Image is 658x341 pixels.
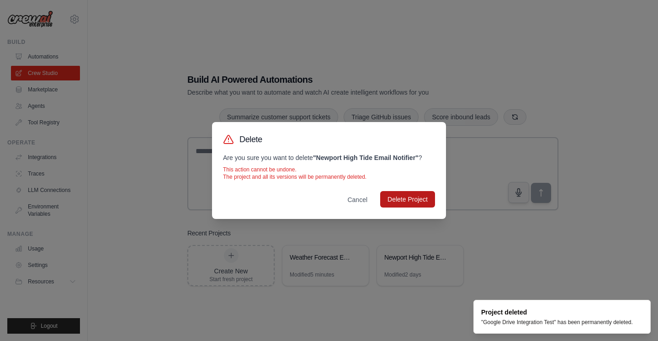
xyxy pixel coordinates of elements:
[313,154,419,161] strong: " Newport High Tide Email Notifier "
[223,173,435,181] p: The project and all its versions will be permanently deleted.
[223,166,435,173] p: This action cannot be undone.
[340,192,375,208] button: Cancel
[612,297,658,341] iframe: Chat Widget
[223,153,435,162] p: Are you sure you want to delete ?
[481,308,633,317] div: Project deleted
[481,319,633,326] div: "Google Drive Integration Test" has been permanently deleted.
[380,191,435,208] button: Delete Project
[239,133,262,146] h3: Delete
